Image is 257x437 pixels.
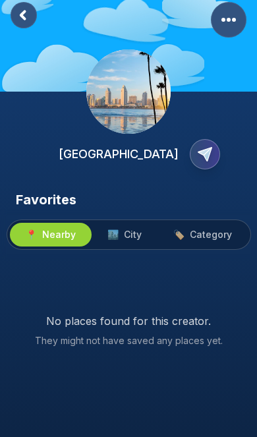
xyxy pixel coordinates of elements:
[16,334,241,347] p: They might not have saved any places yet.
[185,134,241,175] button: Copy Profile Link
[92,223,157,247] button: 🏙️City
[211,2,246,38] button: More Options
[107,228,119,241] span: 🏙️
[59,145,179,163] h2: [GEOGRAPHIC_DATA]
[42,228,76,241] span: Nearby
[157,223,248,247] button: 🏷️Category
[86,49,171,134] img: Profile Image
[16,313,241,329] p: No places found for this creator.
[173,228,185,241] span: 🏷️
[124,228,142,241] span: City
[10,223,92,247] button: 📍Nearby
[190,228,232,241] span: Category
[16,190,76,209] h3: Favorites
[26,228,37,241] span: 📍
